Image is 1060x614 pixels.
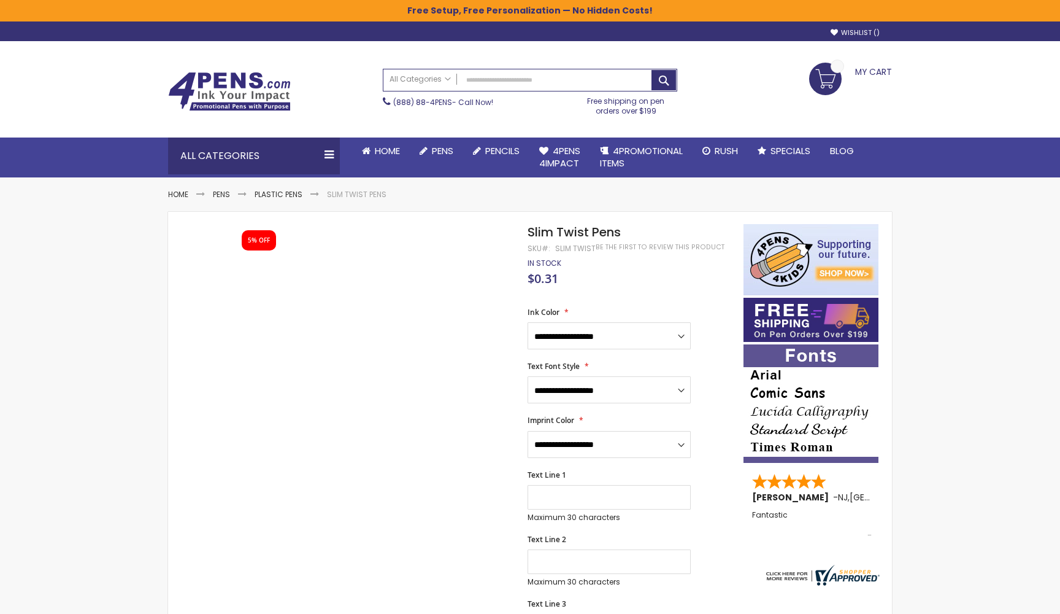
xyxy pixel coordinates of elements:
span: Imprint Color [528,415,574,426]
a: Pens [213,189,230,200]
p: Maximum 30 characters [528,577,691,587]
img: 4pens 4 kids [743,224,878,295]
div: Slim Twist [555,244,596,254]
img: 4Pens Custom Pens and Promotional Products [168,72,291,111]
img: Free shipping on orders over $199 [743,298,878,342]
span: [GEOGRAPHIC_DATA] [850,491,940,503]
span: Rush [715,144,738,157]
a: Rush [693,138,748,165]
span: Ink Color [528,307,559,317]
span: Home [375,144,400,157]
span: All Categories [390,74,451,84]
a: Plastic Pens [255,189,302,200]
a: Blog [820,138,864,165]
div: 5% OFF [248,236,270,245]
span: - , [833,491,940,503]
span: [PERSON_NAME] [752,491,833,503]
span: - Call Now! [393,97,493,107]
span: Pencils [485,144,520,157]
div: Fantastic [752,511,871,537]
span: Text Line 1 [528,470,566,480]
a: 4PROMOTIONALITEMS [590,138,693,177]
span: Text Line 3 [528,599,566,609]
span: Text Line 2 [528,534,566,545]
a: Wishlist [831,28,880,37]
a: Home [352,138,410,165]
span: NJ [838,491,848,503]
span: Specials [770,144,810,157]
span: Text Font Style [528,361,580,371]
span: 4PROMOTIONAL ITEMS [600,144,683,169]
span: Blog [830,144,854,157]
li: Slim Twist Pens [327,190,386,200]
a: 4pens.com certificate URL [763,578,880,588]
div: All Categories [168,138,340,174]
a: Specials [748,138,820,165]
a: 4Pens4impact [529,138,590,177]
p: Maximum 30 characters [528,513,691,523]
strong: SKU [528,243,550,254]
img: 4pens.com widget logo [763,565,880,586]
a: Pens [410,138,463,165]
div: Availability [528,258,561,268]
span: Slim Twist Pens [528,223,621,241]
a: Pencils [463,138,529,165]
span: Pens [432,144,453,157]
div: Free shipping on pen orders over $199 [575,91,678,116]
span: $0.31 [528,270,558,287]
a: (888) 88-4PENS [393,97,452,107]
a: Home [168,189,188,200]
span: In stock [528,258,561,268]
a: All Categories [383,69,457,90]
a: Be the first to review this product [596,243,724,252]
img: font-personalization-examples [743,344,878,463]
span: 4Pens 4impact [539,144,580,169]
